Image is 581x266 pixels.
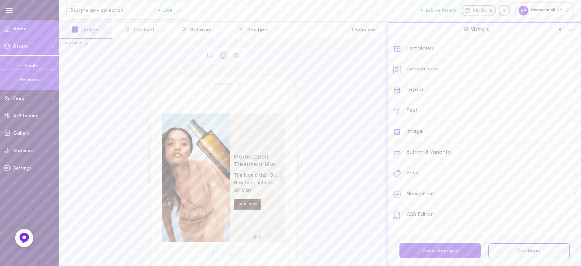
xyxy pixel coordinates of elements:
[488,243,570,258] button: Continue
[225,22,280,39] button: 4Position
[258,235,263,240] div: move to slide 2
[339,22,388,39] button: Overview
[168,22,225,39] button: 3Behavior
[253,235,258,240] div: move to slide 1
[13,114,39,118] span: A/B testing
[393,101,581,122] div: Text
[65,41,81,46] div: c-32929
[515,2,574,19] div: Moroccanoil UK
[205,247,224,260] span: Undo
[393,163,581,184] div: Price
[224,247,242,260] span: Redo
[393,205,581,226] div: CSS Editor
[70,8,158,13] span: Storyteller - collection
[393,39,581,59] div: Templates
[461,5,496,16] a: My Store
[234,150,281,168] span: Moroccanoil Treatment Mist
[124,26,130,33] span: 2
[421,8,461,13] a: 15 Live Assets
[393,143,581,163] div: Button & Variants
[421,8,456,13] button: 15 Live Assets
[13,44,28,49] span: Assets
[499,5,510,16] div: Knowledge center
[72,26,78,33] span: 1
[13,149,34,153] span: Statistics
[399,243,481,258] button: Save changes
[13,131,30,136] span: Gallery
[473,8,492,14] span: My Store
[277,114,285,242] div: Right arrow
[234,199,261,210] span: SHOP NOW
[393,59,581,80] div: Composition
[181,26,187,33] span: 3
[112,22,168,39] button: 2Content
[4,77,55,82] div: My Assets
[4,61,55,70] a: + Create
[393,184,581,205] div: Navigation
[234,168,281,194] span: The iconic hair oil, now in a light-as-air mist
[13,27,26,31] span: Home
[13,96,25,101] span: Feed
[393,122,581,143] div: Image
[59,22,112,39] button: 1Design
[464,26,489,33] span: All Visitors
[393,80,581,101] div: Layout
[19,232,30,244] img: Feedback Button
[158,8,172,13] span: Live
[13,166,32,171] span: Settings
[238,26,244,33] span: 4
